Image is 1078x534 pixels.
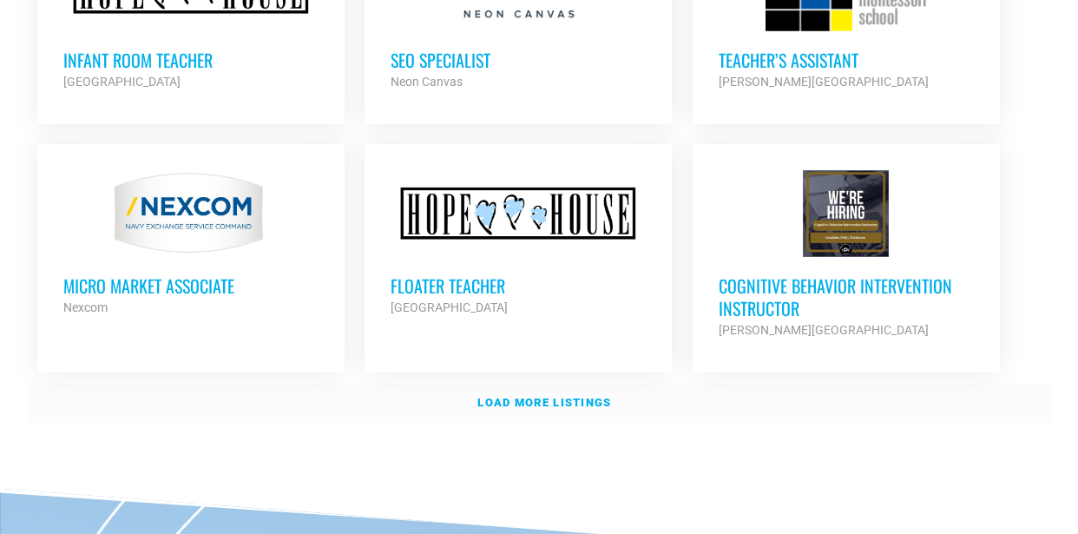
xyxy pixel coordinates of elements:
a: Load more listings [27,383,1051,423]
h3: SEO Specialist [391,49,646,71]
h3: Teacher’s Assistant [719,49,974,71]
strong: [GEOGRAPHIC_DATA] [63,75,181,89]
a: Cognitive Behavior Intervention Instructor [PERSON_NAME][GEOGRAPHIC_DATA] [693,144,1000,366]
strong: Load more listings [477,396,611,409]
strong: [PERSON_NAME][GEOGRAPHIC_DATA] [719,75,929,89]
a: Floater Teacher [GEOGRAPHIC_DATA] [365,144,672,344]
strong: Nexcom [63,300,108,314]
strong: Neon Canvas [391,75,463,89]
a: Micro Market Associate Nexcom [37,144,345,344]
strong: [PERSON_NAME][GEOGRAPHIC_DATA] [719,323,929,337]
h3: Cognitive Behavior Intervention Instructor [719,274,974,320]
h3: Infant Room Teacher [63,49,319,71]
h3: Floater Teacher [391,274,646,297]
h3: Micro Market Associate [63,274,319,297]
strong: [GEOGRAPHIC_DATA] [391,300,508,314]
